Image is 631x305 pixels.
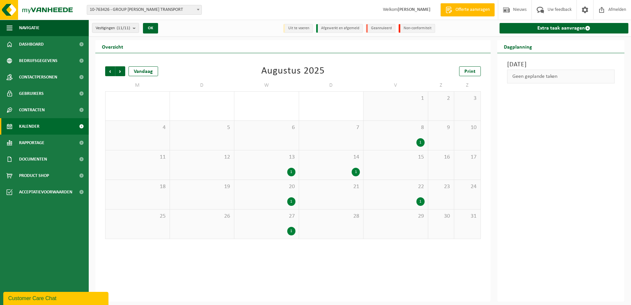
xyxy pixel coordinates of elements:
[109,154,166,161] span: 11
[363,79,428,91] td: V
[497,40,539,53] h2: Dagplanning
[507,70,615,83] div: Geen geplande taken
[302,183,360,190] span: 21
[432,95,451,102] span: 2
[416,197,425,206] div: 1
[173,154,231,161] span: 12
[19,53,58,69] span: Bedrijfsgegevens
[464,69,476,74] span: Print
[173,124,231,131] span: 5
[238,183,295,190] span: 20
[367,124,425,131] span: 8
[398,7,431,12] strong: [PERSON_NAME]
[92,23,139,33] button: Vestigingen(11/11)
[19,151,47,167] span: Documenten
[19,135,44,151] span: Rapportage
[87,5,202,15] span: 10-763426 - GROUP MATTHEEUWS ERIC TRANSPORT
[428,79,455,91] td: Z
[457,154,477,161] span: 17
[459,66,481,76] a: Print
[440,3,495,16] a: Offerte aanvragen
[299,79,364,91] td: D
[19,102,45,118] span: Contracten
[19,85,44,102] span: Gebruikers
[173,213,231,220] span: 26
[367,183,425,190] span: 22
[105,66,115,76] span: Vorige
[287,168,295,176] div: 1
[117,26,130,30] count: (11/11)
[19,20,39,36] span: Navigatie
[367,95,425,102] span: 1
[234,79,299,91] td: W
[143,23,158,33] button: OK
[352,168,360,176] div: 1
[432,213,451,220] span: 30
[96,23,130,33] span: Vestigingen
[287,197,295,206] div: 1
[367,213,425,220] span: 29
[238,213,295,220] span: 27
[109,213,166,220] span: 25
[19,36,44,53] span: Dashboard
[105,79,170,91] td: M
[316,24,363,33] li: Afgewerkt en afgemeld
[109,124,166,131] span: 4
[399,24,435,33] li: Non-conformiteit
[302,154,360,161] span: 14
[457,183,477,190] span: 24
[173,183,231,190] span: 19
[170,79,235,91] td: D
[366,24,395,33] li: Geannuleerd
[302,124,360,131] span: 7
[109,183,166,190] span: 18
[87,5,201,14] span: 10-763426 - GROUP MATTHEEUWS ERIC TRANSPORT
[19,184,72,200] span: Acceptatievoorwaarden
[302,213,360,220] span: 28
[457,124,477,131] span: 10
[457,213,477,220] span: 31
[367,154,425,161] span: 15
[3,291,110,305] iframe: chat widget
[432,154,451,161] span: 16
[454,79,480,91] td: Z
[238,124,295,131] span: 6
[238,154,295,161] span: 13
[432,124,451,131] span: 9
[432,183,451,190] span: 23
[19,167,49,184] span: Product Shop
[416,138,425,147] div: 1
[500,23,629,33] a: Extra taak aanvragen
[507,60,615,70] h3: [DATE]
[287,227,295,235] div: 1
[115,66,125,76] span: Volgende
[283,24,313,33] li: Uit te voeren
[95,40,130,53] h2: Overzicht
[454,7,491,13] span: Offerte aanvragen
[457,95,477,102] span: 3
[19,69,57,85] span: Contactpersonen
[19,118,39,135] span: Kalender
[129,66,158,76] div: Vandaag
[261,66,325,76] div: Augustus 2025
